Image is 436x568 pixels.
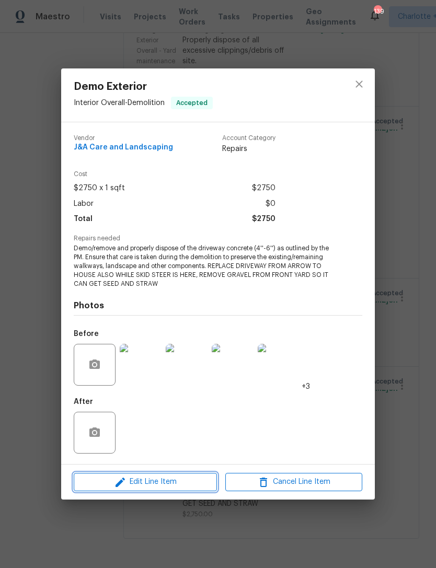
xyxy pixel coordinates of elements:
[74,300,362,311] h4: Photos
[266,196,276,212] span: $0
[347,72,372,97] button: close
[172,98,212,108] span: Accepted
[74,171,276,178] span: Cost
[74,99,165,107] span: Interior Overall - Demolition
[74,398,93,405] h5: After
[252,181,276,196] span: $2750
[302,381,310,392] span: +3
[374,6,381,17] div: 139
[77,476,214,489] span: Edit Line Item
[74,235,362,242] span: Repairs needed
[74,181,125,196] span: $2750 x 1 sqft
[252,212,276,227] span: $2750
[74,330,99,338] h5: Before
[74,81,213,92] span: Demo Exterior
[228,476,359,489] span: Cancel Line Item
[74,473,217,491] button: Edit Line Item
[222,135,276,142] span: Account Category
[222,144,276,154] span: Repairs
[74,244,334,288] span: Demo/remove and properly dispose of the driveway concrete (4''-6'') as outlined by the PM. Ensure...
[74,144,173,152] span: J&A Care and Landscaping
[225,473,362,491] button: Cancel Line Item
[74,196,94,212] span: Labor
[74,135,173,142] span: Vendor
[74,212,93,227] span: Total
